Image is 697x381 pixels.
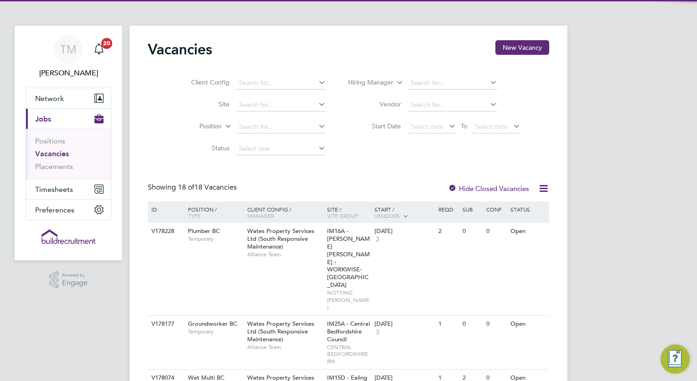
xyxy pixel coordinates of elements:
span: 20 [101,38,112,49]
div: Position / [181,201,245,223]
span: Alliance Team [247,344,322,351]
span: Wates Property Services Ltd (South Responsive Maintenance) [247,320,314,343]
span: Powered by [62,271,88,279]
h2: Vacancies [148,40,212,58]
a: Powered byEngage [49,271,88,289]
div: V178177 [149,316,181,333]
div: [DATE] [375,320,434,328]
div: Open [508,316,548,333]
div: 1 [436,316,460,333]
div: 2 [436,223,460,240]
label: Hiring Manager [341,78,393,87]
span: Select date [411,122,443,131]
div: Sub [460,201,484,217]
span: Temporary [188,235,243,243]
div: V178228 [149,223,181,240]
div: Reqd [436,201,460,217]
a: TM[PERSON_NAME] [26,35,111,79]
label: Status [177,144,229,152]
button: Timesheets [26,179,111,199]
span: Engage [62,279,88,287]
span: 18 of [178,183,194,192]
span: NOTTING [PERSON_NAME] [327,289,370,311]
span: Plumber BC [188,227,220,235]
input: Search for... [236,99,326,111]
div: 0 [460,316,484,333]
label: Client Config [177,78,229,86]
div: Start / [372,201,436,224]
span: To [458,120,470,132]
div: Site / [325,201,373,223]
span: IM25A - Central Bedfordshire Council [327,320,370,343]
span: 3 [375,235,380,243]
input: Search for... [236,121,326,133]
div: 0 [484,223,508,240]
input: Search for... [407,77,497,90]
label: Position [169,122,222,131]
span: Manager [247,212,274,219]
span: Temporary [188,328,243,335]
div: Conf [484,201,508,217]
button: Engage Resource Center [661,344,690,374]
span: Network [35,94,64,103]
img: buildrec-logo-retina.png [42,229,95,244]
div: [DATE] [375,228,434,235]
button: Preferences [26,200,111,220]
div: Jobs [26,129,111,179]
span: IM16A - [PERSON_NAME] [PERSON_NAME] - WORKWISE- [GEOGRAPHIC_DATA] [327,227,370,289]
span: TM [60,43,77,55]
a: Vacancies [35,149,69,158]
button: Jobs [26,109,111,129]
span: 3 [375,328,380,336]
input: Select one [236,143,326,155]
div: Open [508,223,548,240]
nav: Main navigation [15,26,122,260]
span: Wates Property Services Ltd (South Responsive Maintenance) [247,227,314,250]
a: Go to home page [26,229,111,244]
button: New Vacancy [495,40,549,55]
span: CENTRAL BEDFORDSHIRE RM [327,344,370,365]
button: Network [26,88,111,108]
div: 0 [484,316,508,333]
div: ID [149,201,181,217]
label: Vendor [348,100,401,108]
span: Site Group [327,212,358,219]
span: Preferences [35,206,74,214]
label: Start Date [348,122,401,130]
span: Tom Morgan [26,68,111,79]
span: Vendors [375,212,400,219]
span: 18 Vacancies [178,183,237,192]
span: Jobs [35,115,51,123]
a: 20 [90,35,108,64]
span: Type [188,212,201,219]
a: Positions [35,137,65,145]
input: Search for... [236,77,326,90]
div: Status [508,201,548,217]
a: Placements [35,162,73,171]
input: Search for... [407,99,497,111]
span: Timesheets [35,185,73,194]
span: Alliance Team [247,251,322,258]
label: Site [177,100,229,108]
span: Groundworker BC [188,320,237,328]
div: Client Config / [245,201,325,223]
span: Select date [475,122,508,131]
div: Showing [148,183,239,192]
label: Hide Closed Vacancies [448,184,529,193]
div: 0 [460,223,484,240]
